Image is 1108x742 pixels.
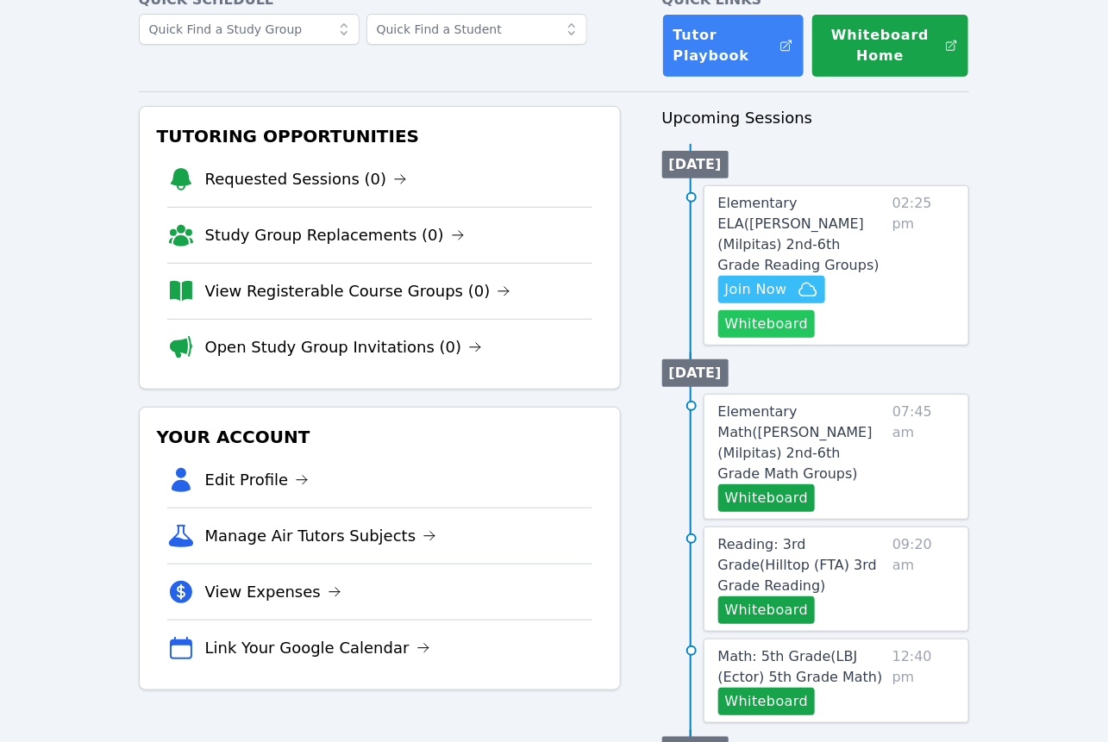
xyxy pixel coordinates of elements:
h3: Tutoring Opportunities [153,121,606,152]
a: View Expenses [205,580,341,604]
li: [DATE] [662,151,729,178]
a: Math: 5th Grade(LBJ (Ector) 5th Grade Math) [718,646,886,688]
h3: Upcoming Sessions [662,106,970,130]
button: Whiteboard [718,484,816,512]
input: Quick Find a Study Group [139,14,360,45]
span: 07:45 am [892,402,955,512]
span: Elementary ELA ( [PERSON_NAME] (Milpitas) 2nd-6th Grade Reading Groups ) [718,195,880,273]
a: Requested Sessions (0) [205,167,408,191]
a: Reading: 3rd Grade(Hilltop (FTA) 3rd Grade Reading) [718,534,886,596]
a: Edit Profile [205,468,310,492]
a: Elementary Math([PERSON_NAME] (Milpitas) 2nd-6th Grade Math Groups) [718,402,886,484]
a: Manage Air Tutors Subjects [205,524,437,548]
button: Whiteboard [718,688,816,715]
span: Elementary Math ( [PERSON_NAME] (Milpitas) 2nd-6th Grade Math Groups ) [718,403,873,482]
a: Link Your Google Calendar [205,636,430,660]
li: [DATE] [662,359,729,387]
a: Study Group Replacements (0) [205,223,465,247]
button: Join Now [718,276,825,303]
span: 12:40 pm [892,646,955,715]
span: Join Now [725,279,787,300]
span: 09:20 am [892,534,955,624]
a: Open Study Group Invitations (0) [205,335,483,359]
span: Reading: 3rd Grade ( Hilltop (FTA) 3rd Grade Reading ) [718,536,877,594]
a: Elementary ELA([PERSON_NAME] (Milpitas) 2nd-6th Grade Reading Groups) [718,193,886,276]
a: View Registerable Course Groups (0) [205,279,511,303]
span: 02:25 pm [892,193,955,338]
button: Whiteboard [718,596,816,624]
h3: Your Account [153,421,606,452]
button: Whiteboard Home [811,14,969,78]
input: Quick Find a Student [366,14,587,45]
a: Tutor Playbook [662,14,804,78]
span: Math: 5th Grade ( LBJ (Ector) 5th Grade Math ) [718,648,883,685]
button: Whiteboard [718,310,816,338]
